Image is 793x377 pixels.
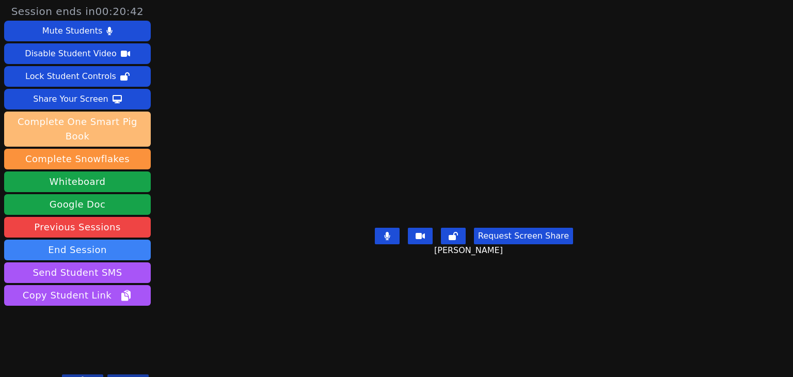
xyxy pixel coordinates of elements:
button: End Session [4,240,151,260]
span: Session ends in [11,4,144,19]
div: Share Your Screen [33,91,108,107]
button: Disable Student Video [4,43,151,64]
div: Mute Students [42,23,102,39]
span: [PERSON_NAME] [434,244,505,257]
div: Disable Student Video [25,45,116,62]
button: Share Your Screen [4,89,151,109]
a: Previous Sessions [4,217,151,238]
button: Whiteboard [4,171,151,192]
span: Copy Student Link [23,288,132,303]
button: Complete One Smart Pig Book [4,112,151,147]
a: Google Doc [4,194,151,215]
button: Send Student SMS [4,262,151,283]
button: Request Screen Share [474,228,573,244]
button: Complete Snowflakes [4,149,151,169]
div: Lock Student Controls [25,68,116,85]
button: Lock Student Controls [4,66,151,87]
button: Copy Student Link [4,285,151,306]
button: Mute Students [4,21,151,41]
time: 00:20:42 [96,5,144,18]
